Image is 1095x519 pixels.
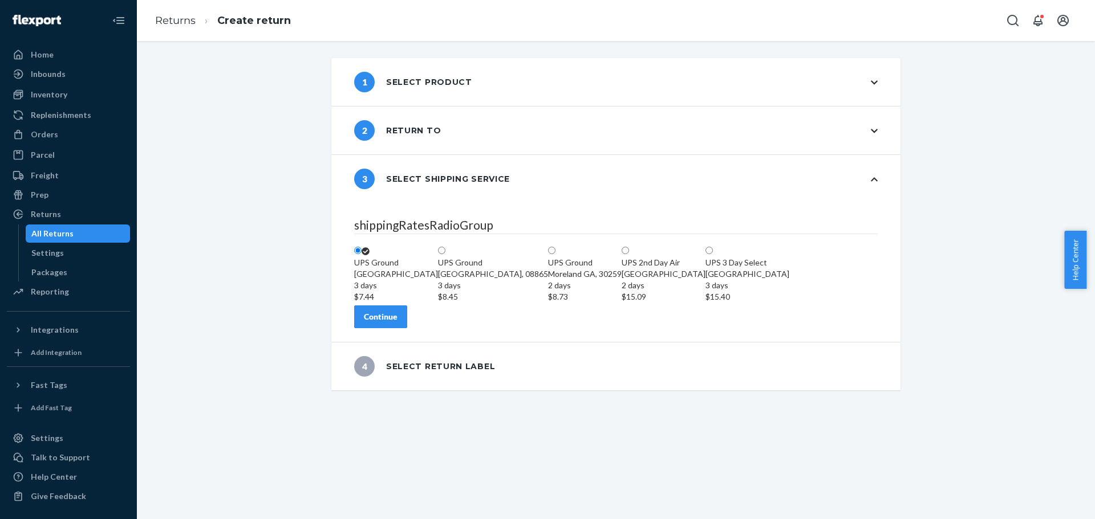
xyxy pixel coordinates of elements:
[622,247,629,254] input: UPS 2nd Day Air[GEOGRAPHIC_DATA]2 days$15.09
[354,356,375,377] span: 4
[26,263,131,281] a: Packages
[622,291,705,303] div: $15.09
[7,283,130,301] a: Reporting
[31,89,67,100] div: Inventory
[31,149,55,161] div: Parcel
[354,305,407,328] button: Continue
[31,471,77,483] div: Help Center
[622,280,705,291] div: 2 days
[705,291,789,303] div: $15.40
[1027,9,1049,32] button: Open notifications
[26,224,131,243] a: All Returns
[7,65,130,83] a: Inbounds
[31,491,86,502] div: Give Feedback
[7,146,130,164] a: Parcel
[7,487,130,505] button: Give Feedback
[31,286,69,297] div: Reporting
[438,280,548,291] div: 3 days
[31,170,59,181] div: Freight
[7,429,130,447] a: Settings
[705,280,789,291] div: 3 days
[146,4,300,38] ol: breadcrumbs
[438,268,548,303] div: [GEOGRAPHIC_DATA], 08865
[1001,9,1024,32] button: Open Search Box
[548,268,622,303] div: Moreland GA, 30259
[31,267,67,278] div: Packages
[548,257,622,268] div: UPS Ground
[7,46,130,64] a: Home
[31,379,67,391] div: Fast Tags
[31,209,61,220] div: Returns
[31,247,64,259] div: Settings
[31,68,66,80] div: Inbounds
[1064,231,1086,289] button: Help Center
[7,166,130,185] a: Freight
[354,268,438,303] div: [GEOGRAPHIC_DATA]
[438,247,445,254] input: UPS Ground[GEOGRAPHIC_DATA], 088653 days$8.45
[217,14,291,27] a: Create return
[31,228,74,239] div: All Returns
[107,9,130,32] button: Close Navigation
[354,257,438,268] div: UPS Ground
[7,344,130,362] a: Add Integration
[354,216,878,234] legend: shippingRatesRadioGroup
[31,324,79,336] div: Integrations
[31,189,48,201] div: Prep
[354,280,438,291] div: 3 days
[7,468,130,486] a: Help Center
[622,268,705,303] div: [GEOGRAPHIC_DATA]
[438,257,548,268] div: UPS Ground
[705,247,713,254] input: UPS 3 Day Select[GEOGRAPHIC_DATA]3 days$15.40
[7,376,130,394] button: Fast Tags
[548,280,622,291] div: 2 days
[1052,9,1074,32] button: Open account menu
[26,244,131,262] a: Settings
[31,403,72,412] div: Add Fast Tag
[31,49,54,60] div: Home
[364,311,398,322] div: Continue
[31,432,63,444] div: Settings
[354,356,495,377] div: Select return label
[354,120,375,141] span: 2
[7,85,130,104] a: Inventory
[438,291,548,303] div: $8.45
[354,72,375,92] span: 1
[622,257,705,268] div: UPS 2nd Day Air
[705,268,789,303] div: [GEOGRAPHIC_DATA]
[548,247,555,254] input: UPS GroundMoreland GA, 302592 days$8.73
[705,257,789,268] div: UPS 3 Day Select
[7,106,130,124] a: Replenishments
[31,348,82,357] div: Add Integration
[354,72,472,92] div: Select product
[7,399,130,417] a: Add Fast Tag
[31,109,91,121] div: Replenishments
[155,14,196,27] a: Returns
[13,15,61,26] img: Flexport logo
[354,247,362,254] input: UPS Ground[GEOGRAPHIC_DATA]3 days$7.44
[354,291,438,303] div: $7.44
[7,186,130,204] a: Prep
[354,120,441,141] div: Return to
[354,169,375,189] span: 3
[31,452,90,463] div: Talk to Support
[7,321,130,339] button: Integrations
[31,129,58,140] div: Orders
[7,448,130,467] a: Talk to Support
[354,169,510,189] div: Select shipping service
[7,125,130,144] a: Orders
[548,291,622,303] div: $8.73
[7,205,130,223] a: Returns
